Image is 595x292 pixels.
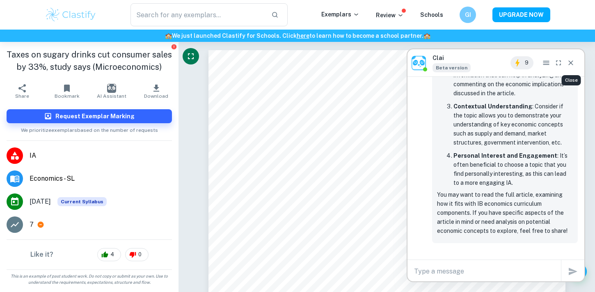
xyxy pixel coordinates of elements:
[45,80,89,103] button: Bookmark
[30,197,51,207] span: [DATE]
[420,11,443,18] a: Schools
[433,53,471,62] h6: Clai
[30,220,34,230] p: 7
[183,48,199,64] button: Fullscreen
[15,93,29,99] span: Share
[106,251,119,259] span: 4
[453,152,557,159] strong: Personal Interest and Engagement
[21,123,158,134] span: We prioritize exemplars based on the number of requests
[437,190,573,235] p: You may want to read the full article, examining how it fits with IB economics curriculum compone...
[97,93,126,99] span: AI Assistant
[433,63,471,72] span: Beta version
[125,248,149,261] div: 0
[453,103,532,110] strong: Contextual Understanding
[89,80,134,103] button: AI Assistant
[433,62,471,72] div: Clai is an AI assistant and is still in beta. He might sometimes make mistakes. Feel free to cont...
[30,151,172,161] span: IA
[7,109,172,123] button: Request Exemplar Marking
[412,56,426,70] img: clai.png
[55,112,135,121] h6: Request Exemplar Marking
[562,75,581,85] div: Close
[423,32,430,39] span: 🏫
[463,10,473,19] h6: GI
[57,197,107,206] span: Current Syllabus
[30,250,53,260] h6: Like it?
[540,56,552,69] button: Chat History
[130,3,265,26] input: Search for any exemplars...
[165,32,172,39] span: 🏫
[453,151,573,187] p: : It’s often beneficial to choose a topic that you find personally interesting, as this can lead ...
[321,10,359,19] p: Exemplars
[144,93,168,99] span: Download
[520,59,533,67] span: 9
[107,84,116,93] img: AI Assistant
[460,7,476,23] button: GI
[376,11,404,20] p: Review
[55,93,80,99] span: Bookmark
[3,273,175,285] span: This is an example of past student work. Do not copy or submit as your own. Use to understand the...
[492,7,550,22] button: UPGRADE NOW
[134,251,146,259] span: 0
[565,56,577,69] button: Close
[7,48,172,73] h1: Taxes on sugary drinks cut consumer sales by 33%, study says (Microeconomics)
[2,31,593,40] h6: We just launched Clastify for Schools. Click to learn how to become a school partner.
[453,102,573,147] p: : Consider if the topic allows you to demonstrate your understanding of key economic concepts suc...
[45,7,97,23] img: Clastify logo
[97,248,121,261] div: 4
[134,80,178,103] button: Download
[171,44,177,50] button: Report issue
[552,56,565,69] button: Fullscreen
[57,197,107,206] div: This exemplar is based on the current syllabus. Feel free to refer to it for inspiration/ideas wh...
[297,32,309,39] a: here
[30,174,172,184] span: Economics - SL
